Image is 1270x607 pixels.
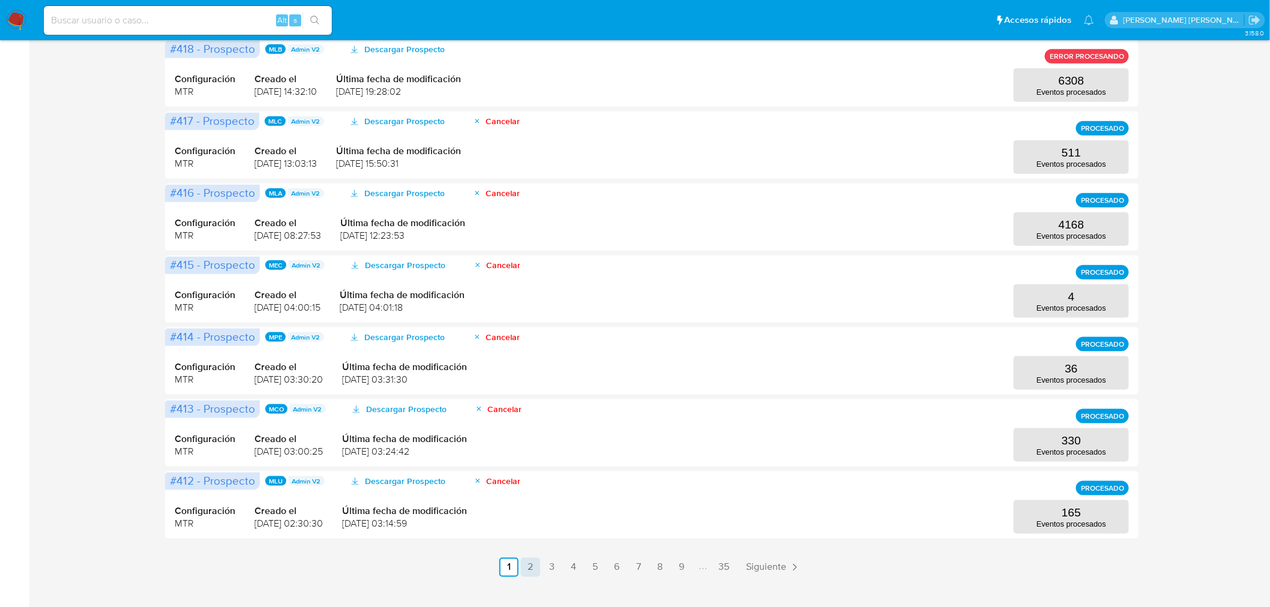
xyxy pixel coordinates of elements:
[1084,15,1094,25] a: Notificaciones
[44,13,332,28] input: Buscar usuario o caso...
[293,14,297,26] span: s
[277,14,287,26] span: Alt
[1005,14,1072,26] span: Accesos rápidos
[302,12,327,29] button: search-icon
[1248,14,1261,26] a: Salir
[1124,14,1245,26] p: mercedes.medrano@mercadolibre.com
[1245,28,1264,38] span: 3.158.0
